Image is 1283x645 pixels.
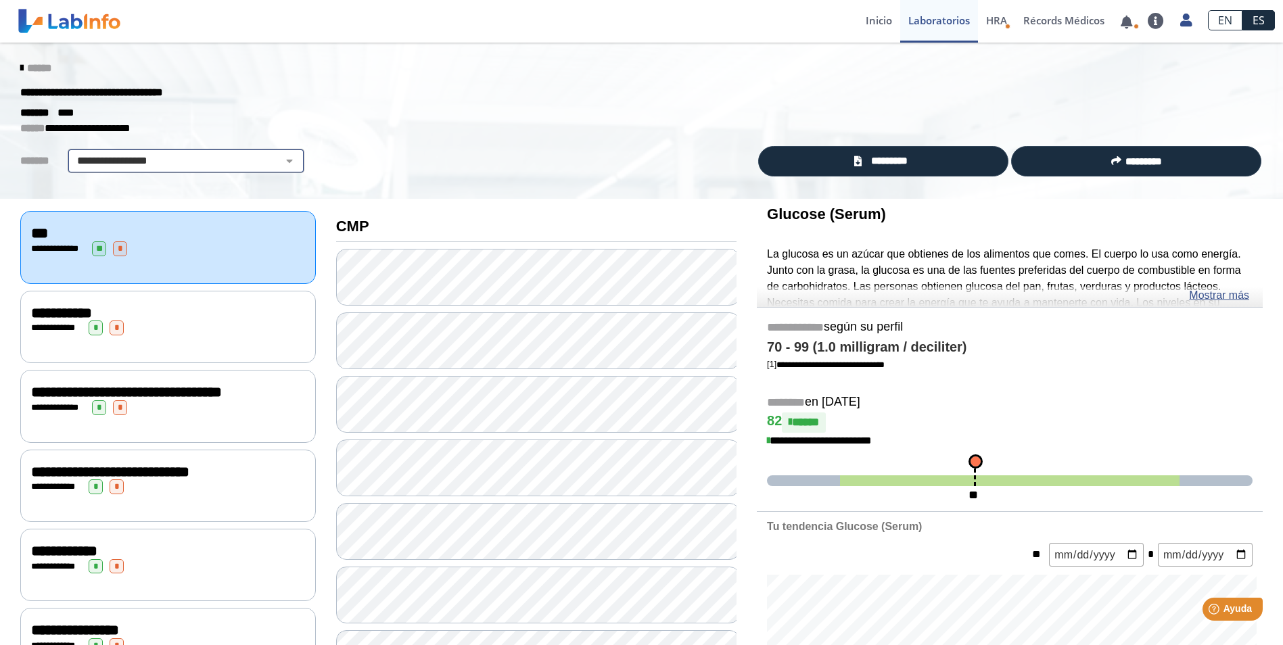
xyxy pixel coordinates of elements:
input: mm/dd/yyyy [1049,543,1144,567]
b: Glucose (Serum) [767,206,886,222]
input: mm/dd/yyyy [1158,543,1253,567]
p: La glucosa es un azúcar que obtienes de los alimentos que comes. El cuerpo lo usa como energía. J... [767,246,1253,343]
span: HRA [986,14,1007,27]
h4: 70 - 99 (1.0 milligram / deciliter) [767,339,1253,356]
a: ES [1242,10,1275,30]
h5: en [DATE] [767,395,1253,410]
a: [1] [767,359,885,369]
h4: 82 [767,412,1253,433]
a: EN [1208,10,1242,30]
a: Mostrar más [1189,287,1249,304]
iframe: Help widget launcher [1163,592,1268,630]
b: CMP [336,218,369,235]
b: Tu tendencia Glucose (Serum) [767,521,922,532]
h5: según su perfil [767,320,1253,335]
